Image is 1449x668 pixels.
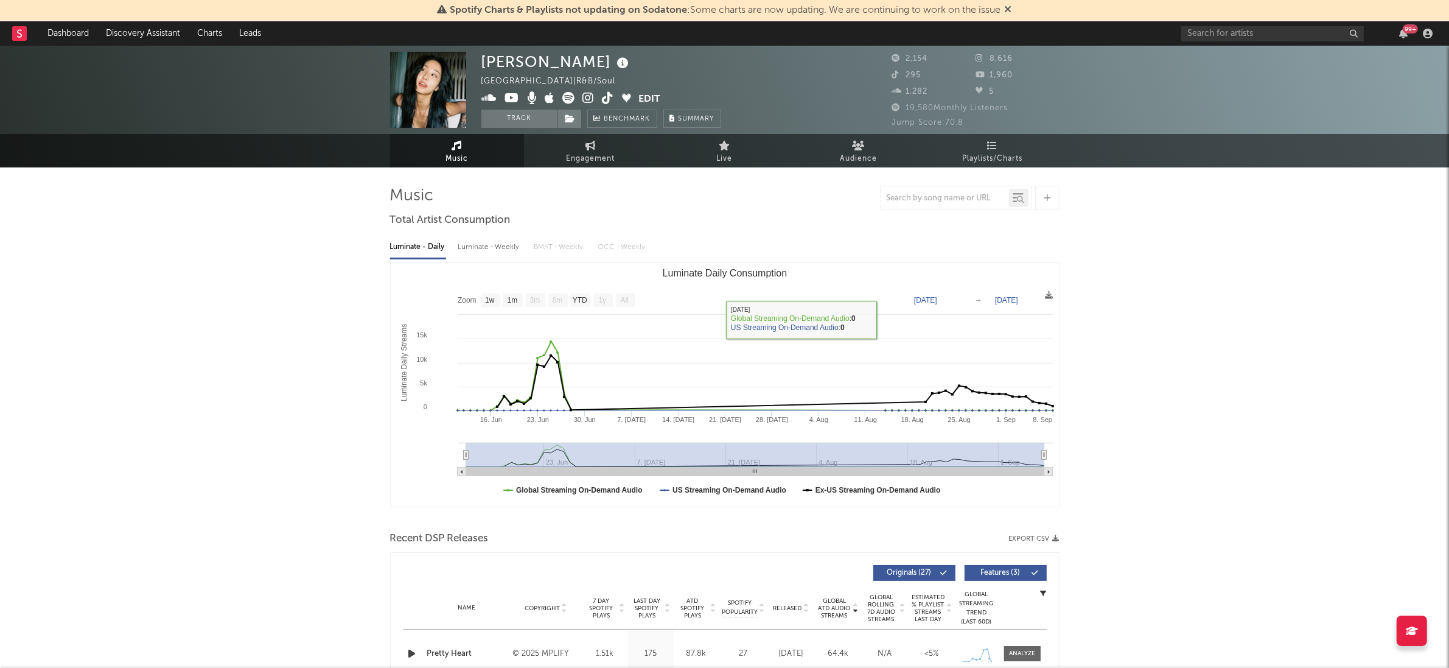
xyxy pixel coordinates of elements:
[525,605,560,612] span: Copyright
[481,52,632,72] div: [PERSON_NAME]
[892,71,921,79] span: 295
[662,268,787,278] text: Luminate Daily Consumption
[773,605,802,612] span: Released
[1403,24,1418,33] div: 99 +
[231,21,270,46] a: Leads
[771,648,812,660] div: [DATE]
[672,486,786,494] text: US Streaming On-Demand Audio
[427,648,507,660] a: Pretty Heart
[818,648,859,660] div: 64.4k
[948,416,970,423] text: 25. Aug
[598,297,606,305] text: 1y
[892,55,928,63] span: 2,154
[620,297,628,305] text: All
[507,297,517,305] text: 1m
[962,152,1022,166] span: Playlists/Charts
[901,416,923,423] text: 18. Aug
[663,110,721,128] button: Summary
[416,356,427,363] text: 10k
[450,5,688,15] span: Spotify Charts & Playlists not updating on Sodatone
[585,597,618,619] span: 7 Day Spotify Plays
[975,296,982,304] text: →
[399,324,408,401] text: Luminate Daily Streams
[996,416,1016,423] text: 1. Sep
[573,416,595,423] text: 30. Jun
[926,134,1060,167] a: Playlists/Charts
[755,416,787,423] text: 28. [DATE]
[1033,416,1052,423] text: 8. Sep
[450,5,1001,15] span: : Some charts are now updating. We are continuing to work on the issue
[854,416,876,423] text: 11. Aug
[840,152,877,166] span: Audience
[631,648,671,660] div: 175
[818,597,851,619] span: Global ATD Audio Streams
[427,603,507,613] div: Name
[976,88,994,96] span: 5
[639,92,661,107] button: Edit
[995,296,1018,304] text: [DATE]
[390,134,524,167] a: Music
[662,416,694,423] text: 14. [DATE]
[97,21,189,46] a: Discovery Assistant
[881,194,1009,203] input: Search by song name or URL
[552,297,562,305] text: 6m
[1181,26,1364,41] input: Search for artists
[445,152,468,166] span: Music
[912,594,945,623] span: Estimated % Playlist Streams Last Day
[391,263,1059,507] svg: Luminate Daily Consumption
[914,296,937,304] text: [DATE]
[709,416,741,423] text: 21. [DATE]
[567,152,615,166] span: Engagement
[1399,29,1408,38] button: 99+
[881,569,937,577] span: Originals ( 27 )
[892,104,1008,112] span: 19,580 Monthly Listeners
[809,416,828,423] text: 4. Aug
[587,110,657,128] a: Benchmark
[481,110,557,128] button: Track
[972,569,1028,577] span: Features ( 3 )
[679,116,714,122] span: Summary
[481,74,630,89] div: [GEOGRAPHIC_DATA] | R&B/Soul
[865,594,898,623] span: Global Rolling 7D Audio Streams
[516,486,643,494] text: Global Streaming On-Demand Audio
[722,648,765,660] div: 27
[677,648,716,660] div: 87.8k
[792,134,926,167] a: Audience
[480,416,501,423] text: 16. Jun
[892,88,928,96] span: 1,282
[485,297,495,305] text: 1w
[722,599,758,617] span: Spotify Popularity
[892,119,964,127] span: Jump Score: 70.8
[585,648,625,660] div: 1.51k
[865,648,906,660] div: N/A
[965,565,1047,581] button: Features(3)
[458,237,522,258] div: Luminate - Weekly
[815,486,940,494] text: Ex-US Streaming On-Demand Audio
[423,403,427,410] text: 0
[958,590,995,627] div: Global Streaming Trend (Last 60D)
[873,565,955,581] button: Originals(27)
[390,213,511,228] span: Total Artist Consumption
[529,297,540,305] text: 3m
[1009,535,1060,543] button: Export CSV
[390,237,446,258] div: Luminate - Daily
[912,648,952,660] div: <5%
[658,134,792,167] a: Live
[717,152,733,166] span: Live
[458,297,477,305] text: Zoom
[1005,5,1012,15] span: Dismiss
[976,71,1013,79] span: 1,960
[976,55,1013,63] span: 8,616
[677,597,709,619] span: ATD Spotify Plays
[524,134,658,167] a: Engagement
[512,647,579,661] div: © 2025 MPLIFY
[572,297,587,305] text: YTD
[526,416,548,423] text: 23. Jun
[420,379,427,387] text: 5k
[416,331,427,339] text: 15k
[604,112,651,127] span: Benchmark
[390,532,489,546] span: Recent DSP Releases
[39,21,97,46] a: Dashboard
[617,416,646,423] text: 7. [DATE]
